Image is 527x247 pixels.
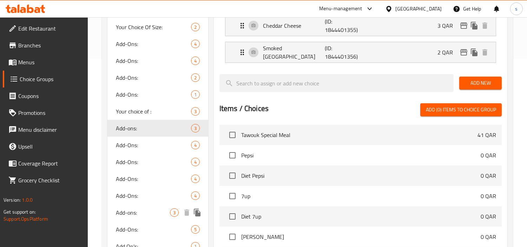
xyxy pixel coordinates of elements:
button: edit [459,20,469,31]
a: Menu disclaimer [3,121,88,138]
span: s [515,5,518,13]
span: 3 [191,125,199,132]
div: Choices [191,141,200,149]
a: Coupons [3,87,88,104]
div: Choices [191,191,200,200]
a: Edit Restaurant [3,20,88,37]
span: Add-Ons: [116,225,191,234]
a: Support.OpsPlatform [4,214,48,223]
span: Add-Ons: [116,191,191,200]
span: Grocery Checklist [18,176,83,184]
p: 0 QAR [481,151,496,160]
button: delete [480,47,490,58]
a: Coverage Report [3,155,88,172]
div: Menu-management [319,5,362,13]
div: Expand [225,42,496,63]
span: Version: [4,195,21,204]
div: Add-Ons:4 [107,187,208,204]
h2: Items / Choices [219,103,269,114]
span: Select choice [225,209,240,224]
button: duplicate [192,207,203,218]
button: duplicate [469,47,480,58]
p: 0 QAR [481,171,496,180]
div: Choices [191,175,200,183]
span: 1 [191,91,199,98]
button: edit [459,47,469,58]
p: Smoked [GEOGRAPHIC_DATA] [263,44,325,61]
button: Add (0) items to choice group [420,103,502,116]
span: Promotions [18,109,83,117]
span: Choice Groups [20,75,83,83]
span: Edit Restaurant [18,24,83,33]
span: Add-Ons: [116,40,191,48]
span: Menu disclaimer [18,125,83,134]
span: Add-Ons: [116,158,191,166]
a: Choice Groups [3,71,88,87]
a: Upsell [3,138,88,155]
span: Add-Ons: [116,73,191,82]
p: (ID: 1844401355) [325,17,366,34]
span: 3 [170,209,178,216]
a: Promotions [3,104,88,121]
span: Select choice [225,148,240,163]
span: Add (0) items to choice group [426,105,496,114]
span: Coverage Report [18,159,83,168]
button: duplicate [469,20,480,31]
span: Branches [18,41,83,50]
span: Diet Pepsi [241,171,481,180]
span: 7up [241,192,481,200]
span: Tawouk Special Meal [241,131,477,139]
div: Add-Ons:4 [107,35,208,52]
span: Add New [465,79,496,87]
span: Coupons [18,92,83,100]
span: Add-Ons: [116,175,191,183]
div: Your choice of :3 [107,103,208,120]
span: 5 [191,226,199,233]
span: 4 [191,58,199,64]
button: Add New [459,77,502,90]
button: delete [182,207,192,218]
p: 0 QAR [481,212,496,221]
span: Select choice [225,189,240,203]
div: Expand [225,15,496,36]
span: 4 [191,41,199,47]
span: Select choice [225,229,240,244]
span: Add-ons: [116,208,170,217]
p: Cheddar Cheese [263,21,325,30]
div: Your Choice Of Size:2 [107,19,208,35]
span: Your Choice Of Size: [116,23,191,31]
span: 1.0.0 [22,195,33,204]
div: Choices [170,208,179,217]
span: Add-Ons: [116,57,191,65]
span: 4 [191,142,199,149]
span: Select choice [225,168,240,183]
span: Diet 7up [241,212,481,221]
input: search [219,74,454,92]
div: Add-Ons:4 [107,154,208,170]
span: Get support on: [4,207,36,216]
div: Choices [191,158,200,166]
div: Add-Ons:1 [107,86,208,103]
div: Add-ons:3 [107,120,208,137]
li: Expand [219,12,502,39]
span: Menus [18,58,83,66]
span: 3 [191,108,199,115]
p: 3 QAR [437,21,459,30]
li: Expand [219,39,502,66]
a: Grocery Checklist [3,172,88,189]
span: Upsell [18,142,83,151]
span: 4 [191,159,199,165]
div: Add-ons:3deleteduplicate [107,204,208,221]
p: 41 QAR [477,131,496,139]
div: Add-Ons:5 [107,221,208,238]
span: 2 [191,74,199,81]
span: Add-Ons: [116,141,191,149]
div: Add-Ons:4 [107,170,208,187]
a: Branches [3,37,88,54]
div: Add-Ons:4 [107,52,208,69]
div: Add-Ons:4 [107,137,208,154]
a: Menus [3,54,88,71]
span: 4 [191,193,199,199]
p: 2 QAR [437,48,459,57]
p: 0 QAR [481,192,496,200]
